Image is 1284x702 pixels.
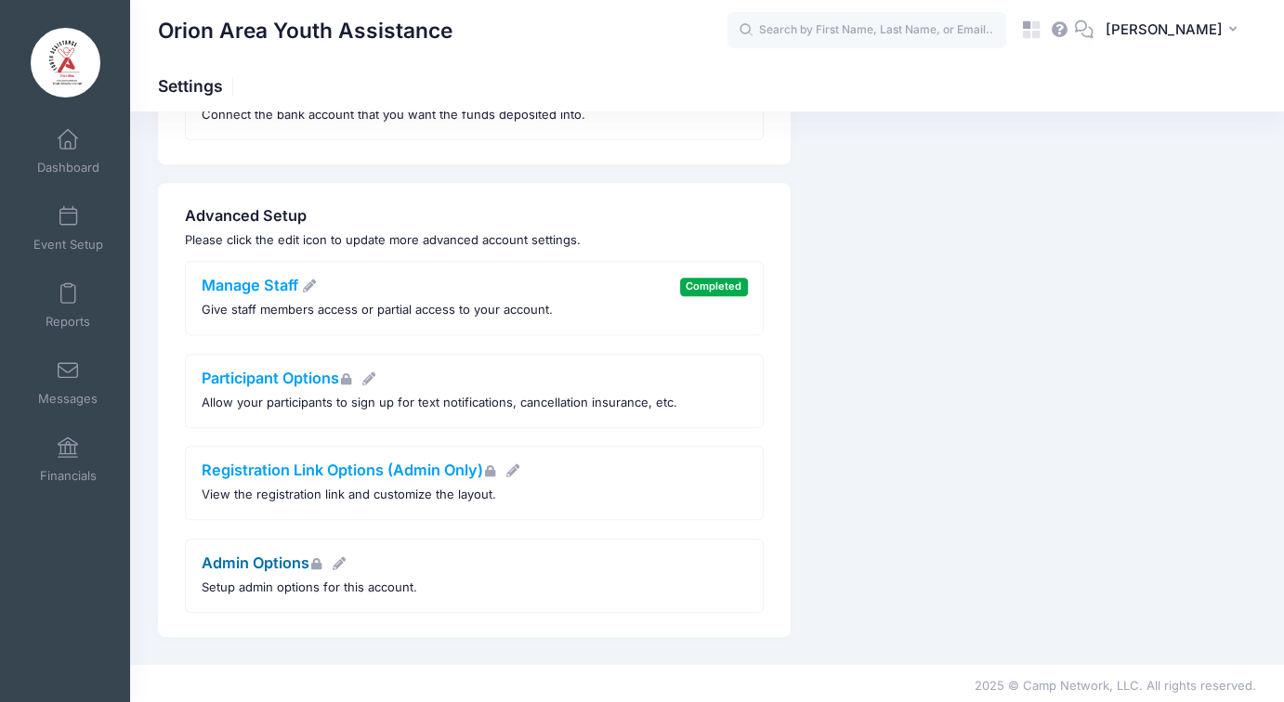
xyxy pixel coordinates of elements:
[202,276,318,294] a: Manage Staff
[158,76,239,96] h1: Settings
[975,678,1256,693] span: 2025 © Camp Network, LLC. All rights reserved.
[1094,9,1256,52] button: [PERSON_NAME]
[24,119,112,184] a: Dashboard
[202,486,521,504] p: View the registration link and customize the layout.
[185,207,764,226] h4: Advanced Setup
[1106,19,1223,40] span: [PERSON_NAME]
[202,369,377,387] a: Participant Options
[202,553,347,572] a: Admin Options
[40,468,97,484] span: Financials
[37,160,99,175] span: Dashboard
[202,394,677,412] p: Allow your participants to sign up for text notifications, cancellation insurance, etc.
[727,12,1006,49] input: Search by First Name, Last Name, or Email...
[24,350,112,415] a: Messages
[31,28,100,97] img: Orion Area Youth Assistance
[24,273,112,338] a: Reports
[24,427,112,492] a: Financials
[202,301,553,319] p: Give staff members access or partial access to your account.
[202,106,585,124] p: Connect the bank account that you want the funds deposited into.
[46,314,90,330] span: Reports
[24,196,112,261] a: Event Setup
[202,461,521,479] a: Registration Link Options (Admin Only)
[33,237,103,253] span: Event Setup
[185,231,764,250] p: Please click the edit icon to update more advanced account settings.
[158,9,452,52] h1: Orion Area Youth Assistance
[680,278,748,295] span: Completed
[202,578,417,597] p: Setup admin options for this account.
[38,391,98,407] span: Messages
